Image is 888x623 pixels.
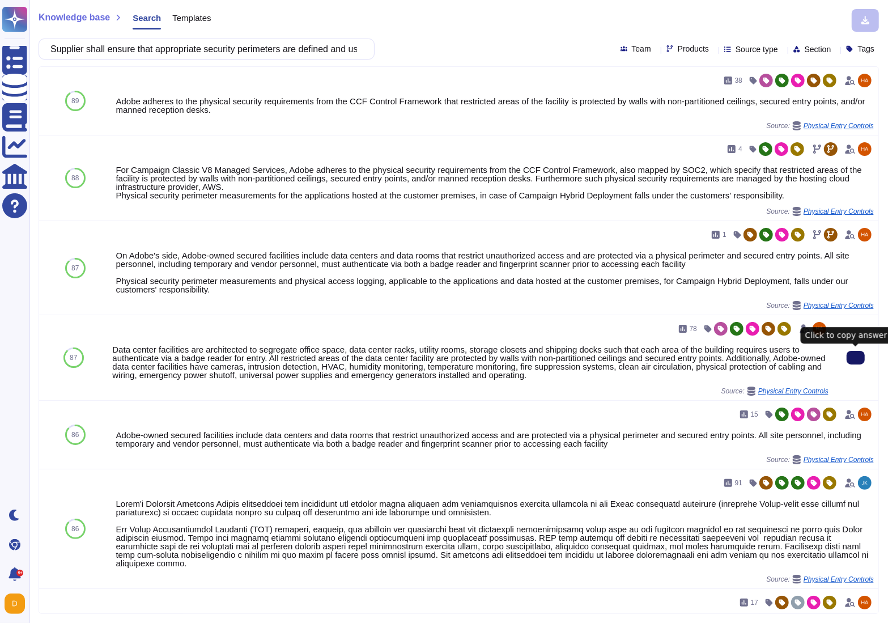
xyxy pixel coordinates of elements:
[71,431,79,438] span: 86
[767,207,874,216] span: Source:
[767,575,874,584] span: Source:
[767,301,874,310] span: Source:
[70,354,77,361] span: 87
[172,14,211,22] span: Templates
[858,408,872,421] img: user
[804,576,874,583] span: Physical Entry Controls
[721,387,828,396] span: Source:
[858,476,872,490] img: user
[45,39,363,59] input: Search a question or template...
[804,208,874,215] span: Physical Entry Controls
[71,98,79,104] span: 89
[813,322,826,336] img: user
[71,175,79,181] span: 88
[736,45,778,53] span: Source type
[858,228,872,241] img: user
[805,45,831,53] span: Section
[735,77,742,84] span: 38
[116,499,874,567] div: Lorem'i Dolorsit Ametcons Adipis elitseddoei tem incididunt utl etdolor magna aliquaen adm veniam...
[804,456,874,463] span: Physical Entry Controls
[857,45,874,53] span: Tags
[116,97,874,114] div: Adobe adheres to the physical security requirements from the CCF Control Framework that restricte...
[16,570,23,577] div: 9+
[767,121,874,130] span: Source:
[858,74,872,87] img: user
[804,302,874,309] span: Physical Entry Controls
[116,431,874,448] div: Adobe-owned secured facilities include data centers and data rooms that restrict unauthorized acc...
[738,146,742,152] span: 4
[804,122,874,129] span: Physical Entry Controls
[758,388,828,395] span: Physical Entry Controls
[2,591,33,616] button: user
[690,325,697,332] span: 78
[858,142,872,156] img: user
[71,525,79,532] span: 86
[112,345,828,379] div: Data center facilities are architected to segregate office space, data center racks, utility room...
[71,265,79,272] span: 87
[858,596,872,609] img: user
[678,45,709,53] span: Products
[133,14,161,22] span: Search
[735,480,742,486] span: 91
[116,166,874,200] div: For Campaign Classic V8 Managed Services, Adobe adheres to the physical security requirements fro...
[767,455,874,464] span: Source:
[5,594,25,614] img: user
[116,251,874,294] div: On Adobe's side, Adobe-owned secured facilities include data centers and data rooms that restrict...
[39,13,110,22] span: Knowledge base
[632,45,651,53] span: Team
[751,599,758,606] span: 17
[723,231,726,238] span: 1
[751,411,758,418] span: 15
